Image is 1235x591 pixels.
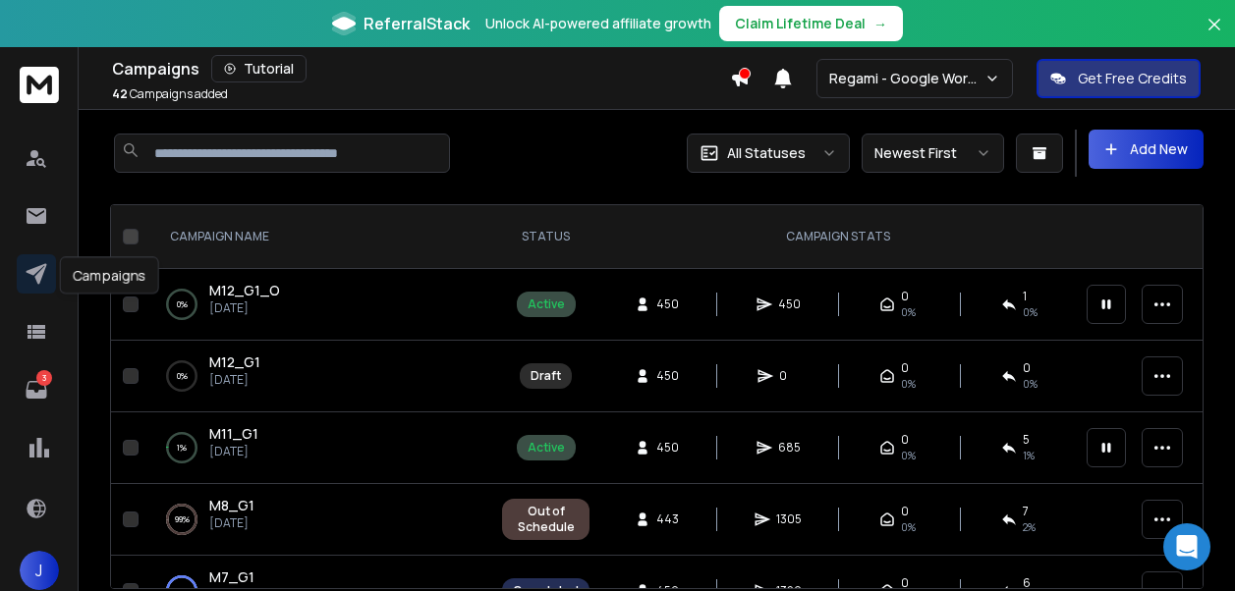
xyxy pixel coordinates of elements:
p: [DATE] [209,515,254,531]
span: 450 [778,296,801,312]
p: 0 % [177,366,188,386]
span: 6 [1023,575,1031,591]
span: 685 [778,440,801,456]
span: 1305 [776,511,802,527]
a: M7_G1 [209,567,254,587]
p: Regami - Google Workspace [829,69,984,88]
div: Out of Schedule [513,504,579,535]
a: M11_G1 [209,424,258,444]
p: Get Free Credits [1078,69,1187,88]
span: 443 [656,511,679,527]
th: STATUS [490,205,601,269]
p: Unlock AI-powered affiliate growth [485,14,711,33]
td: 1%M11_G1[DATE] [146,412,490,484]
p: [DATE] [209,444,258,459]
span: 1 % [1023,448,1035,463]
p: Campaigns added [112,86,228,102]
span: M12_G1_O [209,281,280,299]
a: M8_G1 [209,496,254,515]
div: Draft [531,368,561,384]
span: 0 [901,504,909,519]
th: CAMPAIGN STATS [601,205,1075,269]
span: 450 [656,368,679,384]
span: 0 [779,368,799,384]
p: 0 % [177,295,188,314]
td: 0%M12_G1_O[DATE] [146,269,490,341]
div: Active [528,440,565,456]
div: Campaigns [60,256,159,294]
span: 0% [1023,376,1038,392]
span: 0 [901,432,909,448]
a: M12_G1 [209,352,260,372]
th: CAMPAIGN NAME [146,205,490,269]
p: 3 [36,370,52,386]
span: 7 [1023,504,1029,519]
span: 450 [656,440,679,456]
div: Open Intercom Messenger [1163,523,1210,570]
span: 0% [901,376,916,392]
span: ReferralStack [364,12,470,35]
div: Active [528,296,565,312]
p: 99 % [175,510,190,529]
a: M12_G1_O [209,281,280,300]
span: 0 [901,360,909,376]
span: 1 [1023,289,1027,304]
a: 3 [17,370,56,409]
span: 450 [656,296,679,312]
button: J [20,551,59,590]
button: Add New [1089,130,1204,169]
td: 0%M12_G1[DATE] [146,341,490,412]
span: 2 % [1023,519,1036,535]
div: Campaigns [112,55,730,82]
p: [DATE] [209,372,260,388]
button: Tutorial [211,55,307,82]
td: 99%M8_G1[DATE] [146,484,490,556]
button: Newest First [862,134,1004,173]
span: 0% [901,448,916,463]
button: Get Free Credits [1037,59,1201,98]
span: 0 [901,289,909,304]
span: 0 [901,575,909,591]
span: M8_G1 [209,496,254,514]
span: M12_G1 [209,352,260,371]
button: Close banner [1202,12,1227,59]
span: 0% [901,304,916,320]
p: 1 % [177,438,187,457]
button: Claim Lifetime Deal→ [719,6,903,41]
span: M7_G1 [209,567,254,586]
span: M11_G1 [209,424,258,443]
p: All Statuses [727,143,806,163]
span: 0% [901,519,916,535]
span: → [873,14,887,33]
p: [DATE] [209,300,280,316]
span: 0 % [1023,304,1038,320]
span: 42 [112,85,128,102]
span: 5 [1023,432,1030,448]
span: 0 [1023,360,1031,376]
